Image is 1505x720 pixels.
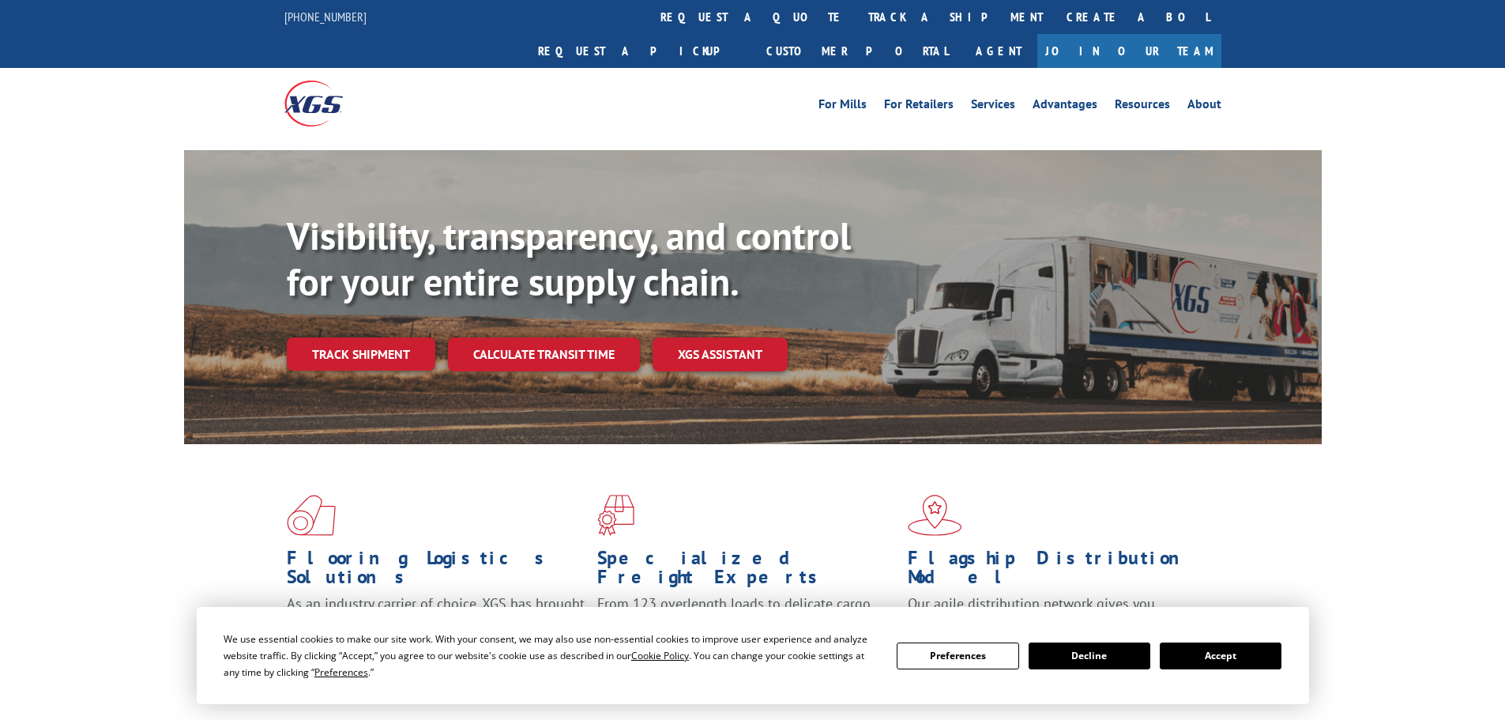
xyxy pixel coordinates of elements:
[597,594,896,665] p: From 123 overlength loads to delicate cargo, our experienced staff knows the best way to move you...
[314,665,368,679] span: Preferences
[597,548,896,594] h1: Specialized Freight Experts
[818,98,867,115] a: For Mills
[1187,98,1221,115] a: About
[448,337,640,371] a: Calculate transit time
[1033,98,1097,115] a: Advantages
[197,607,1309,704] div: Cookie Consent Prompt
[287,594,585,650] span: As an industry carrier of choice, XGS has brought innovation and dedication to flooring logistics...
[653,337,788,371] a: XGS ASSISTANT
[224,631,878,680] div: We use essential cookies to make our site work. With your consent, we may also use non-essential ...
[287,211,851,306] b: Visibility, transparency, and control for your entire supply chain.
[597,495,634,536] img: xgs-icon-focused-on-flooring-red
[897,643,1018,669] button: Preferences
[1160,643,1281,669] button: Accept
[631,649,689,662] span: Cookie Policy
[287,548,585,594] h1: Flooring Logistics Solutions
[908,594,1198,631] span: Our agile distribution network gives you nationwide inventory management on demand.
[908,548,1206,594] h1: Flagship Distribution Model
[287,495,336,536] img: xgs-icon-total-supply-chain-intelligence-red
[284,9,367,25] a: [PHONE_NUMBER]
[526,34,754,68] a: Request a pickup
[1037,34,1221,68] a: Join Our Team
[960,34,1037,68] a: Agent
[884,98,954,115] a: For Retailers
[754,34,960,68] a: Customer Portal
[1115,98,1170,115] a: Resources
[971,98,1015,115] a: Services
[1029,643,1150,669] button: Decline
[908,495,962,536] img: xgs-icon-flagship-distribution-model-red
[287,337,435,371] a: Track shipment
